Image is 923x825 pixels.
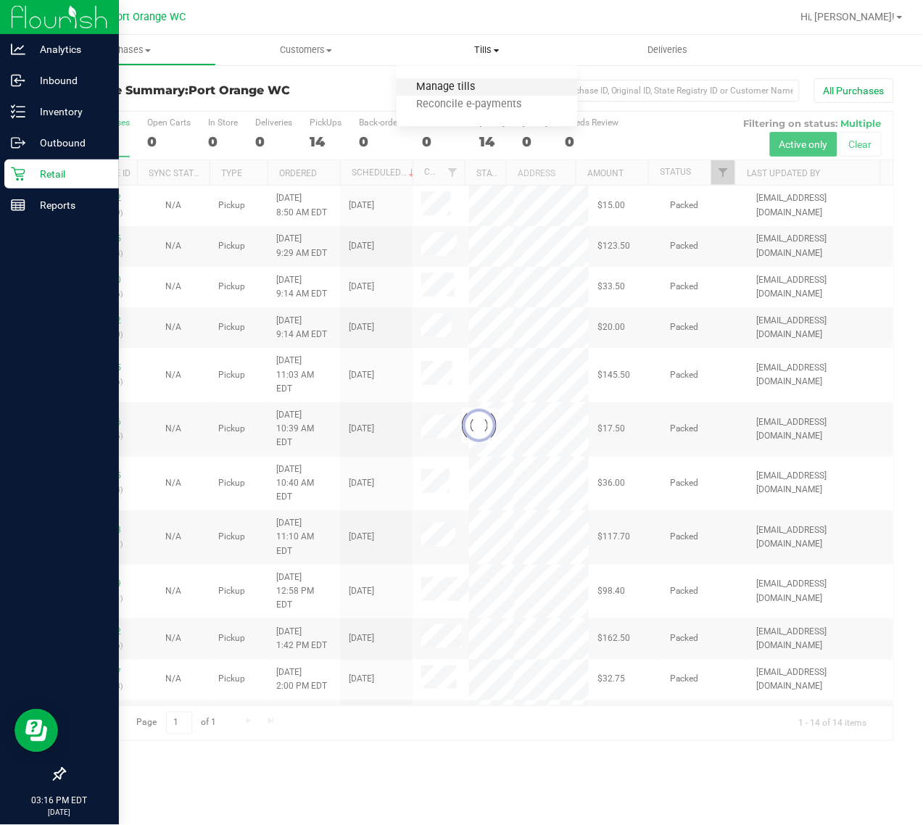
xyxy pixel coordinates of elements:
[15,709,58,753] iframe: Resource center
[25,196,112,214] p: Reports
[25,134,112,152] p: Outbound
[801,11,895,22] span: Hi, [PERSON_NAME]!
[25,103,112,120] p: Inventory
[11,136,25,150] inline-svg: Outbound
[397,35,578,65] a: Tills Manage tills Reconcile e-payments
[397,81,494,94] span: Manage tills
[217,43,397,57] span: Customers
[11,73,25,88] inline-svg: Inbound
[7,808,112,818] p: [DATE]
[36,43,215,57] span: Purchases
[216,35,397,65] a: Customers
[629,43,708,57] span: Deliveries
[578,35,759,65] a: Deliveries
[397,99,541,111] span: Reconcile e-payments
[510,80,800,101] input: Search Purchase ID, Original ID, State Registry ID or Customer Name...
[814,78,894,103] button: All Purchases
[11,42,25,57] inline-svg: Analytics
[397,43,578,57] span: Tills
[25,41,112,58] p: Analytics
[25,165,112,183] p: Retail
[110,11,186,23] span: Port Orange WC
[189,83,290,97] span: Port Orange WC
[64,84,341,97] h3: Purchase Summary:
[25,72,112,89] p: Inbound
[11,104,25,119] inline-svg: Inventory
[7,795,112,808] p: 03:16 PM EDT
[35,35,216,65] a: Purchases
[11,167,25,181] inline-svg: Retail
[11,198,25,212] inline-svg: Reports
